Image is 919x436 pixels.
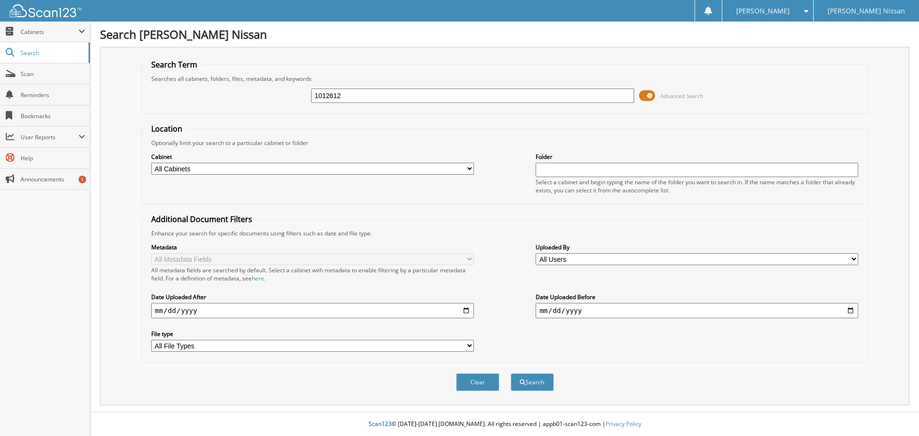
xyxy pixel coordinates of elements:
label: Uploaded By [536,243,858,251]
span: Reminders [21,91,85,99]
div: © [DATE]-[DATE] [DOMAIN_NAME]. All rights reserved | appb01-scan123-com | [90,413,919,436]
a: here [252,274,264,282]
label: Date Uploaded After [151,293,474,301]
span: [PERSON_NAME] [736,8,790,14]
span: Search [21,49,84,57]
div: All metadata fields are searched by default. Select a cabinet with metadata to enable filtering b... [151,266,474,282]
span: Bookmarks [21,112,85,120]
span: Scan [21,70,85,78]
span: Advanced Search [661,92,703,100]
span: User Reports [21,133,78,141]
span: Help [21,154,85,162]
span: Announcements [21,175,85,183]
button: Clear [456,373,499,391]
div: Optionally limit your search to a particular cabinet or folder [146,139,863,147]
span: Scan123 [369,420,392,428]
input: end [536,303,858,318]
img: scan123-logo-white.svg [10,4,81,17]
label: Folder [536,153,858,161]
div: Select a cabinet and begin typing the name of the folder you want to search in. If the name match... [536,178,858,194]
div: 1 [78,176,86,183]
label: File type [151,330,474,338]
legend: Search Term [146,59,202,70]
legend: Location [146,123,187,134]
label: Metadata [151,243,474,251]
a: Privacy Policy [605,420,641,428]
button: Search [511,373,554,391]
label: Cabinet [151,153,474,161]
span: Cabinets [21,28,78,36]
h1: Search [PERSON_NAME] Nissan [100,26,909,42]
input: start [151,303,474,318]
label: Date Uploaded Before [536,293,858,301]
div: Enhance your search for specific documents using filters such as date and file type. [146,229,863,237]
div: Searches all cabinets, folders, files, metadata, and keywords [146,75,863,83]
legend: Additional Document Filters [146,214,257,224]
span: [PERSON_NAME] Nissan [828,8,905,14]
